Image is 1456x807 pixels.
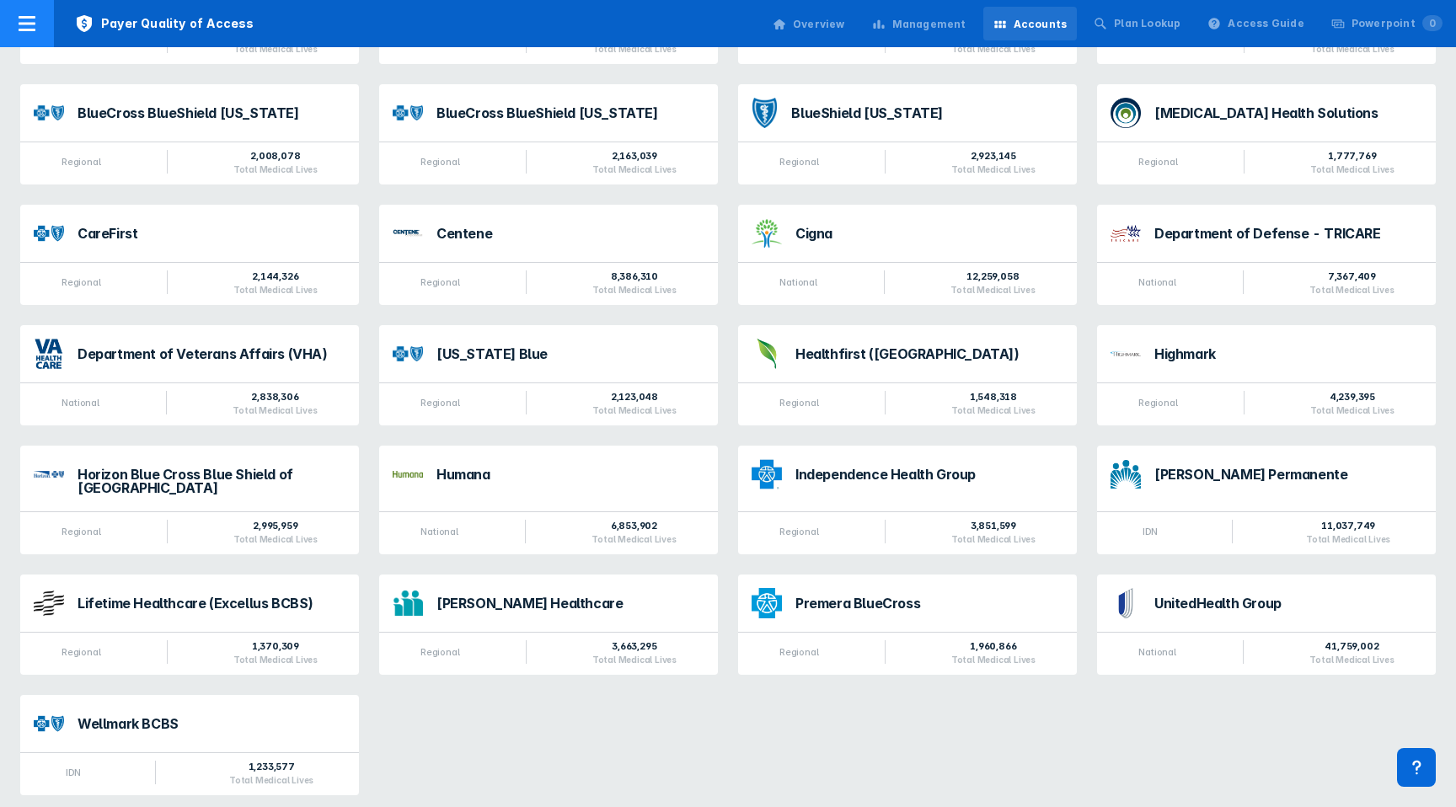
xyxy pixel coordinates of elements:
div: IDN [66,767,81,778]
img: dept-defense-tricare.png [1111,218,1141,249]
div: Regional [779,397,818,409]
div: 1,233,577 [229,760,313,773]
div: Regional [420,276,459,288]
a: CenteneRegional8,386,310Total Medical Lives [379,205,718,305]
div: IDN [1143,526,1158,537]
div: Total Medical Lives [229,775,313,785]
img: lifetime-healthcare.png [34,591,64,616]
div: Regional [1138,397,1177,409]
div: 2,923,145 [951,149,1036,163]
img: wellmark-bcbs.png [34,708,64,739]
div: BlueShield [US_STATE] [791,106,1063,120]
div: BlueCross BlueShield [US_STATE] [436,106,704,120]
div: Wellmark BCBS [78,717,345,730]
div: Total Medical Lives [592,405,677,415]
div: Total Medical Lives [592,655,677,665]
img: kaiser-permanente.png [1111,460,1141,489]
div: 2,144,326 [233,270,318,283]
div: Healthfirst ([GEOGRAPHIC_DATA]) [795,347,1063,361]
img: bcbs-tn.png [393,105,423,121]
div: Humana [436,468,704,481]
div: Regional [62,276,100,288]
a: Independence Health GroupRegional3,851,599Total Medical Lives [738,446,1077,554]
img: centene.png [393,218,423,249]
div: Powerpoint [1352,16,1443,31]
div: Total Medical Lives [951,164,1036,174]
div: 2,838,306 [233,390,317,403]
div: Plan Lookup [1114,16,1180,31]
img: va-healthcare.png [34,339,64,369]
div: UnitedHealth Group [1154,596,1422,610]
a: HumanaNational6,853,902Total Medical Lives [379,446,718,554]
div: Total Medical Lives [1309,655,1394,665]
div: 2,163,039 [592,149,677,163]
a: BlueShield [US_STATE]Regional2,923,145Total Medical Lives [738,84,1077,184]
a: Management [862,7,977,40]
img: bs-ca.png [752,98,777,128]
div: Total Medical Lives [951,655,1036,665]
span: 0 [1422,15,1443,31]
div: [US_STATE] Blue [436,347,704,361]
div: Total Medical Lives [592,44,677,54]
div: Premera BlueCross [795,596,1063,610]
a: Department of Defense - TRICARENational7,367,409Total Medical Lives [1097,205,1436,305]
div: Total Medical Lives [1310,405,1394,415]
a: UnitedHealth GroupNational41,759,002Total Medical Lives [1097,575,1436,675]
div: Total Medical Lives [950,285,1035,295]
div: 11,037,749 [1306,519,1390,532]
div: Total Medical Lives [1306,534,1390,544]
a: [MEDICAL_DATA] Health SolutionsRegional1,777,769Total Medical Lives [1097,84,1436,184]
img: florida-blue.png [393,346,423,362]
a: Wellmark BCBSIDN1,233,577Total Medical Lives [20,695,359,795]
div: [MEDICAL_DATA] Health Solutions [1154,106,1422,120]
div: Management [892,17,966,32]
img: cigna.png [752,219,782,248]
div: Total Medical Lives [233,285,318,295]
a: Overview [763,7,855,40]
a: Accounts [983,7,1078,40]
a: Lifetime Healthcare (Excellus BCBS)Regional1,370,309Total Medical Lives [20,575,359,675]
img: cambia-health-solutions.png [1111,98,1141,128]
a: [US_STATE] BlueRegional2,123,048Total Medical Lives [379,325,718,425]
div: Regional [62,646,100,658]
div: Contact Support [1397,748,1436,787]
div: 7,367,409 [1309,270,1394,283]
div: 12,259,058 [950,270,1035,283]
div: Centene [436,227,704,240]
div: National [62,397,99,409]
a: BlueCross BlueShield [US_STATE]Regional2,163,039Total Medical Lives [379,84,718,184]
div: 1,777,769 [1310,149,1394,163]
div: BlueCross BlueShield [US_STATE] [78,106,345,120]
div: Total Medical Lives [1310,164,1394,174]
div: Total Medical Lives [233,655,318,665]
div: 6,853,902 [591,519,676,532]
img: bcbs-nc.png [34,105,64,121]
div: CareFirst [78,227,345,240]
img: unitedhealth-group.png [1111,588,1141,618]
div: Regional [1138,156,1177,168]
div: Overview [793,17,845,32]
a: [PERSON_NAME] HealthcareRegional3,663,295Total Medical Lives [379,575,718,675]
img: healthfirst-ny.png [752,339,782,369]
img: premera-bc.png [752,588,782,618]
div: Total Medical Lives [1309,285,1394,295]
div: 3,663,295 [592,639,677,653]
div: Total Medical Lives [233,534,318,544]
div: Regional [62,156,100,168]
div: Cigna [795,227,1063,240]
div: Total Medical Lives [1310,44,1394,54]
div: Regional [779,156,818,168]
div: Department of Veterans Affairs (VHA) [78,347,345,361]
a: BlueCross BlueShield [US_STATE]Regional2,008,078Total Medical Lives [20,84,359,184]
div: 2,995,959 [233,519,318,532]
div: 4,239,395 [1310,390,1394,403]
div: Lifetime Healthcare (Excellus BCBS) [78,596,345,610]
div: Department of Defense - TRICARE [1154,227,1422,240]
div: 2,123,048 [592,390,677,403]
div: National [420,526,458,537]
img: carefirst.png [34,218,64,249]
img: molina-healthcare.png [393,591,423,617]
div: Total Medical Lives [233,164,318,174]
div: Regional [420,646,459,658]
div: Regional [62,526,100,537]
